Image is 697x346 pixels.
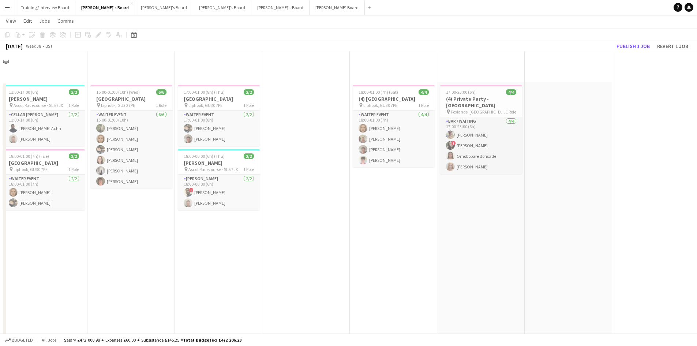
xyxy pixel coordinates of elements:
app-job-card: 15:00-01:00 (10h) (Wed)6/6[GEOGRAPHIC_DATA] Liphook, GU30 7PE1 RoleWAITER EVENT6/615:00-01:00 (10... [90,85,172,189]
span: 1 Role [243,103,254,108]
span: 6/6 [156,89,166,95]
span: 2/2 [69,89,79,95]
span: Liphook, GU30 7PE [14,167,48,172]
button: [PERSON_NAME]'s Board [135,0,193,15]
h3: (4) [GEOGRAPHIC_DATA] [353,96,435,102]
app-card-role: Cellar [PERSON_NAME]2/211:00-17:00 (6h)[PERSON_NAME] Acha[PERSON_NAME] [3,111,85,146]
span: 1 Role [418,103,429,108]
app-job-card: 18:00-01:00 (7h) (Sat)4/4(4) [GEOGRAPHIC_DATA] Liphook, GU30 7PE1 RoleWAITER EVENT4/418:00-01:00 ... [353,85,435,167]
h3: [PERSON_NAME] [178,160,260,166]
span: ! [451,141,456,145]
span: 1 Role [68,103,79,108]
span: Ascot Racecourse - SL5 7JX [14,103,63,108]
app-job-card: 18:00-00:00 (6h) (Thu)2/2[PERSON_NAME] Ascot Racecourse - SL5 7JX1 Role[PERSON_NAME]2/218:00-00:0... [178,149,260,210]
span: 1 Role [506,109,516,115]
span: 11:00-17:00 (6h) [9,89,38,95]
span: 18:00-00:00 (6h) (Thu) [184,153,225,159]
app-card-role: WAITER EVENT6/615:00-01:00 (10h)[PERSON_NAME][PERSON_NAME][PERSON_NAME][PERSON_NAME][PERSON_NAME]... [90,111,172,189]
button: [PERSON_NAME]'s Board [75,0,135,15]
span: Jobs [39,18,50,24]
a: Comms [55,16,77,26]
span: Comms [57,18,74,24]
span: 18:00-01:00 (7h) (Tue) [9,153,49,159]
span: 4/4 [419,89,429,95]
app-job-card: 11:00-17:00 (6h)2/2[PERSON_NAME] Ascot Racecourse - SL5 7JX1 RoleCellar [PERSON_NAME]2/211:00-17:... [3,85,85,146]
button: [PERSON_NAME] Board [310,0,365,15]
div: BST [45,43,53,49]
span: 1 Role [68,167,79,172]
span: 2/2 [244,153,254,159]
h3: [GEOGRAPHIC_DATA] [3,160,85,166]
div: Salary £472 000.98 + Expenses £60.00 + Subsistence £145.25 = [64,337,241,343]
span: 1 Role [243,167,254,172]
app-card-role: WAITER EVENT2/217:00-01:00 (8h)[PERSON_NAME][PERSON_NAME] [178,111,260,146]
app-card-role: WAITER EVENT4/418:00-01:00 (7h)[PERSON_NAME][PERSON_NAME][PERSON_NAME][PERSON_NAME] [353,111,435,167]
span: Week 38 [24,43,42,49]
app-card-role: WAITER EVENT2/218:00-01:00 (7h)[PERSON_NAME][PERSON_NAME] [3,175,85,210]
h3: (4) Private Party - [GEOGRAPHIC_DATA] [440,96,522,109]
button: Revert 1 job [654,41,691,51]
span: 2/2 [244,89,254,95]
h3: [PERSON_NAME] [3,96,85,102]
span: 4/4 [506,89,516,95]
span: Total Budgeted £472 206.23 [183,337,241,343]
h3: [GEOGRAPHIC_DATA] [90,96,172,102]
app-card-role: Bar / Waiting4/417:00-23:00 (6h)[PERSON_NAME]![PERSON_NAME]Omobobare Borisade[PERSON_NAME] [440,117,522,174]
span: Liphook, GU30 7PE [363,103,397,108]
span: 18:00-01:00 (7h) (Sat) [359,89,398,95]
app-card-role: [PERSON_NAME]2/218:00-00:00 (6h)![PERSON_NAME][PERSON_NAME] [178,175,260,210]
span: 17:00-23:00 (6h) [446,89,476,95]
app-job-card: 17:00-23:00 (6h)4/4(4) Private Party - [GEOGRAPHIC_DATA] Foxlands, [GEOGRAPHIC_DATA], [GEOGRAPHIC... [440,85,522,174]
span: 17:00-01:00 (8h) (Thu) [184,89,225,95]
app-job-card: 17:00-01:00 (8h) (Thu)2/2[GEOGRAPHIC_DATA] Liphook, GU30 7PE1 RoleWAITER EVENT2/217:00-01:00 (8h)... [178,85,260,146]
span: 1 Role [156,103,166,108]
span: All jobs [40,337,58,343]
span: 15:00-01:00 (10h) (Wed) [96,89,140,95]
a: Edit [20,16,35,26]
span: View [6,18,16,24]
button: [PERSON_NAME]'s Board [251,0,310,15]
button: Budgeted [4,336,34,344]
a: View [3,16,19,26]
span: Edit [23,18,32,24]
span: ! [189,188,194,192]
app-job-card: 18:00-01:00 (7h) (Tue)2/2[GEOGRAPHIC_DATA] Liphook, GU30 7PE1 RoleWAITER EVENT2/218:00-01:00 (7h)... [3,149,85,210]
span: Liphook, GU30 7PE [101,103,135,108]
span: Liphook, GU30 7PE [188,103,222,108]
span: Budgeted [12,338,33,343]
span: Foxlands, [GEOGRAPHIC_DATA], [GEOGRAPHIC_DATA] [451,109,506,115]
button: Publish 1 job [614,41,653,51]
div: [DATE] [6,42,23,50]
span: Ascot Racecourse - SL5 7JX [188,167,238,172]
span: 2/2 [69,153,79,159]
a: Jobs [36,16,53,26]
button: [PERSON_NAME]'s Board [193,0,251,15]
h3: [GEOGRAPHIC_DATA] [178,96,260,102]
button: Training / Interview Board [15,0,75,15]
